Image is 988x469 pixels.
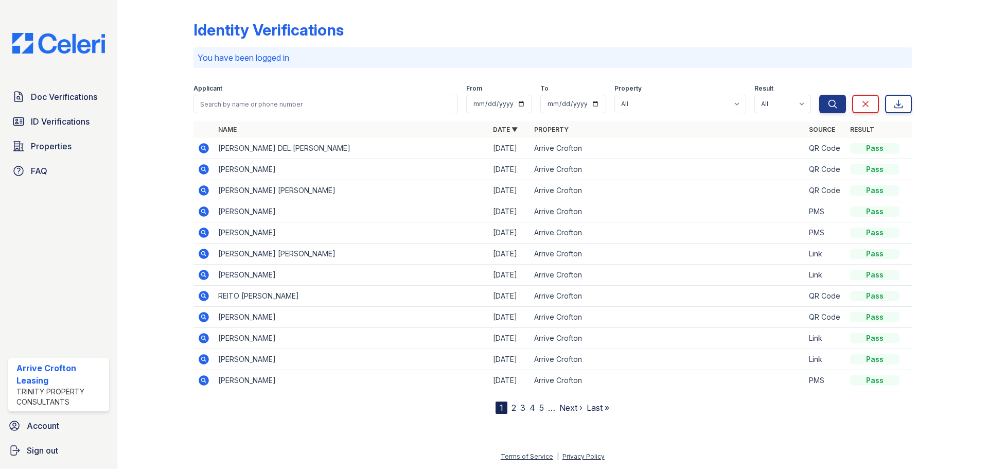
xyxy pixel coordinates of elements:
div: Pass [850,249,899,259]
div: Pass [850,291,899,301]
span: Account [27,420,59,432]
td: [PERSON_NAME] [214,328,489,349]
td: [DATE] [489,286,530,307]
td: Arrive Crofton [530,370,805,391]
td: [DATE] [489,265,530,286]
div: Pass [850,206,899,217]
input: Search by name or phone number [193,95,458,113]
td: [PERSON_NAME] [214,370,489,391]
div: Pass [850,143,899,153]
div: Pass [850,185,899,196]
td: [PERSON_NAME] [214,349,489,370]
span: FAQ [31,165,47,177]
div: Pass [850,333,899,343]
a: Property [534,126,569,133]
td: QR Code [805,159,846,180]
span: Doc Verifications [31,91,97,103]
label: Result [754,84,773,93]
a: Name [218,126,237,133]
label: From [466,84,482,93]
td: Arrive Crofton [530,159,805,180]
div: Identity Verifications [193,21,344,39]
td: [DATE] [489,222,530,244]
a: Sign out [4,440,113,461]
label: Property [614,84,642,93]
a: 5 [539,403,544,413]
p: You have been logged in [198,51,908,64]
a: 4 [530,403,535,413]
a: Terms of Service [501,453,553,460]
td: [PERSON_NAME] [214,222,489,244]
a: ID Verifications [8,111,109,132]
td: [DATE] [489,307,530,328]
label: Applicant [193,84,222,93]
td: QR Code [805,138,846,159]
a: 2 [511,403,516,413]
a: Last » [587,403,609,413]
td: Arrive Crofton [530,328,805,349]
img: CE_Logo_Blue-a8612792a0a2168367f1c8372b55b34899dd931a85d93a1a3d3e32e68fde9ad4.png [4,33,113,54]
td: [PERSON_NAME] [PERSON_NAME] [214,244,489,265]
label: To [540,84,549,93]
td: Link [805,265,846,286]
a: Privacy Policy [562,453,605,460]
div: Trinity Property Consultants [16,387,105,407]
div: Pass [850,312,899,322]
td: [DATE] [489,201,530,222]
a: Source [809,126,835,133]
td: [PERSON_NAME] [214,159,489,180]
iframe: chat widget [945,428,978,459]
td: [PERSON_NAME] DEL [PERSON_NAME] [214,138,489,159]
td: [DATE] [489,159,530,180]
a: Account [4,415,113,436]
td: QR Code [805,286,846,307]
a: Next › [559,403,583,413]
td: Arrive Crofton [530,201,805,222]
a: 3 [520,403,525,413]
div: 1 [496,402,507,414]
td: Arrive Crofton [530,244,805,265]
td: [DATE] [489,370,530,391]
td: Arrive Crofton [530,180,805,201]
div: Arrive Crofton Leasing [16,362,105,387]
td: REITO [PERSON_NAME] [214,286,489,307]
div: | [557,453,559,460]
td: Arrive Crofton [530,138,805,159]
td: PMS [805,370,846,391]
div: Pass [850,375,899,386]
td: Arrive Crofton [530,349,805,370]
td: Arrive Crofton [530,286,805,307]
td: [PERSON_NAME] [214,265,489,286]
span: … [548,402,555,414]
td: [DATE] [489,180,530,201]
div: Pass [850,270,899,280]
a: Properties [8,136,109,157]
td: [PERSON_NAME] [214,307,489,328]
a: Doc Verifications [8,86,109,107]
td: [PERSON_NAME] [PERSON_NAME] [214,180,489,201]
a: Date ▼ [493,126,518,133]
td: Arrive Crofton [530,265,805,286]
td: QR Code [805,180,846,201]
td: [DATE] [489,328,530,349]
td: PMS [805,201,846,222]
a: FAQ [8,161,109,181]
div: Pass [850,164,899,175]
td: PMS [805,222,846,244]
td: Arrive Crofton [530,307,805,328]
span: Sign out [27,444,58,457]
td: Link [805,349,846,370]
td: Link [805,244,846,265]
span: ID Verifications [31,115,90,128]
td: [DATE] [489,349,530,370]
td: QR Code [805,307,846,328]
td: Link [805,328,846,349]
td: [DATE] [489,244,530,265]
span: Properties [31,140,72,152]
div: Pass [850,228,899,238]
td: Arrive Crofton [530,222,805,244]
a: Result [850,126,874,133]
td: [DATE] [489,138,530,159]
div: Pass [850,354,899,364]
